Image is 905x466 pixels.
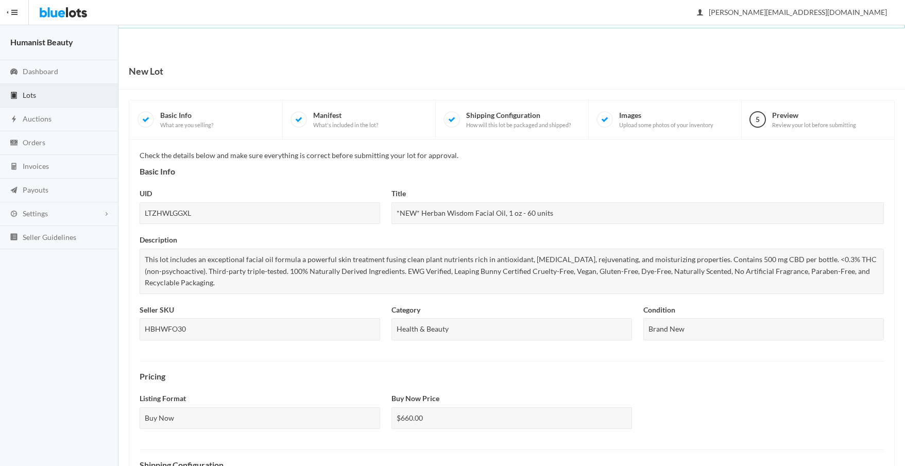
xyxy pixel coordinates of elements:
span: What are you selling? [160,122,213,129]
div: $660.00 [391,407,632,429]
div: This lot includes an exceptional facial oil formula a powerful skin treatment fusing clean plant ... [140,249,884,294]
span: [PERSON_NAME][EMAIL_ADDRESS][DOMAIN_NAME] [697,8,887,16]
p: Check the details below and make sure everything is correct before submitting your lot for approval. [140,150,884,162]
span: Seller Guidelines [23,233,76,241]
h1: New Lot [129,63,163,79]
span: What's included in the lot? [313,122,378,129]
span: Review your lot before submitting [772,122,856,129]
div: *NEW* Herban Wisdom Facial Oil, 1 oz - 60 units [391,202,884,225]
div: Brand New [643,318,884,340]
label: Title [391,188,406,200]
ion-icon: person [695,8,705,18]
label: Category [391,304,420,316]
ion-icon: cash [9,139,19,148]
ion-icon: list box [9,233,19,243]
ion-icon: calculator [9,162,19,172]
span: Dashboard [23,67,58,76]
span: Basic Info [160,111,213,129]
ion-icon: cog [9,210,19,219]
label: Seller SKU [140,304,174,316]
span: Payouts [23,185,48,194]
label: Description [140,234,177,246]
span: Auctions [23,114,52,123]
span: Preview [772,111,856,129]
span: Invoices [23,162,49,170]
label: UID [140,188,152,200]
div: LTZHWLGGXL [140,202,380,225]
span: 5 [749,111,766,128]
span: Settings [23,209,48,218]
span: How will this lot be packaged and shipped? [466,122,571,129]
div: Health & Beauty [391,318,632,340]
label: Buy Now Price [391,393,439,405]
label: Listing Format [140,393,186,405]
span: Shipping Configuration [466,111,571,129]
span: Orders [23,138,45,147]
span: Images [619,111,713,129]
ion-icon: paper plane [9,186,19,196]
div: Buy Now [140,407,380,429]
h4: Pricing [140,372,884,381]
span: Upload some photos of your inventory [619,122,713,129]
div: HBHWFO30 [140,318,380,340]
span: Lots [23,91,36,99]
ion-icon: clipboard [9,91,19,101]
span: Manifest [313,111,378,129]
h4: Basic Info [140,167,884,176]
ion-icon: speedometer [9,67,19,77]
label: Condition [643,304,675,316]
ion-icon: flash [9,115,19,125]
strong: Humanist Beauty [10,37,73,47]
